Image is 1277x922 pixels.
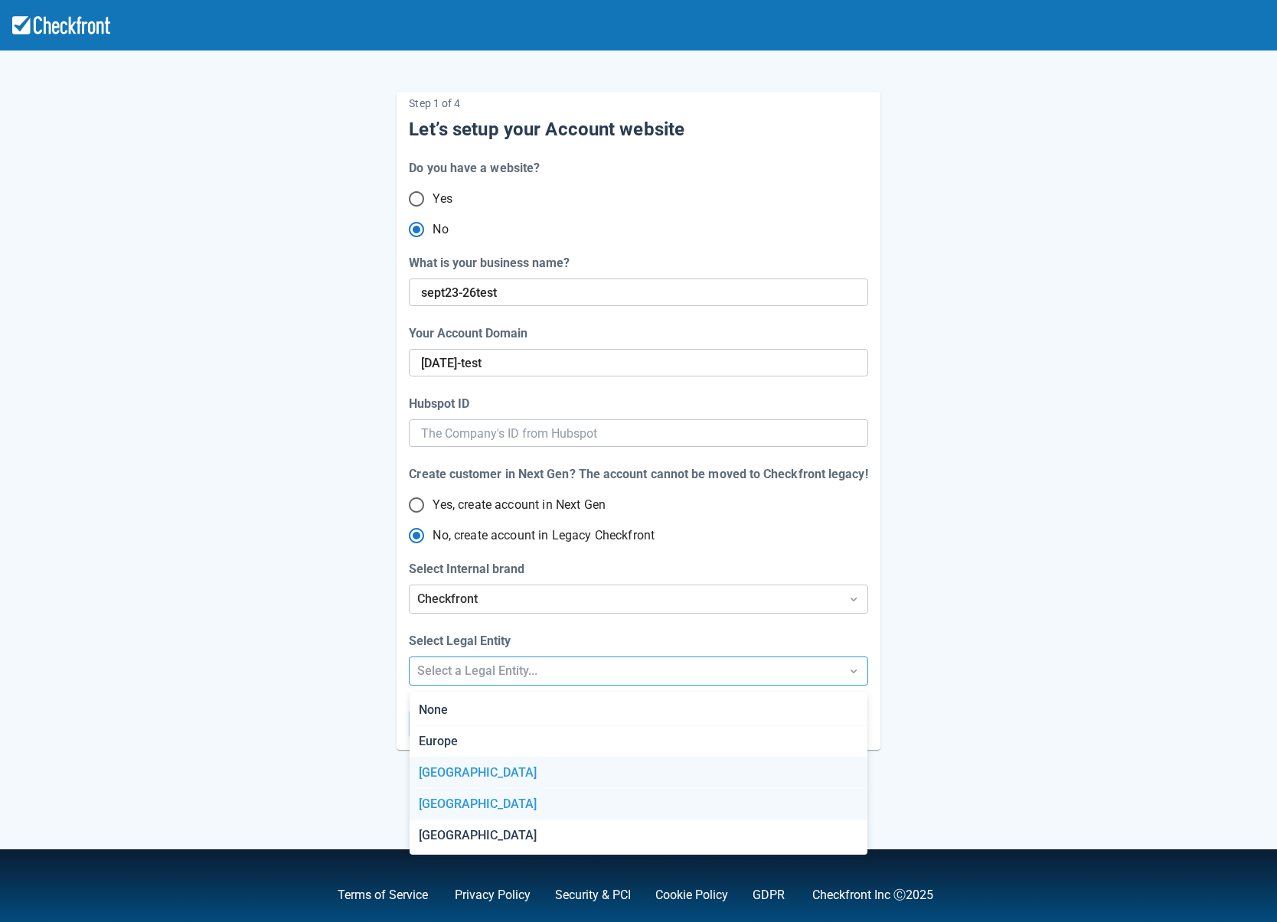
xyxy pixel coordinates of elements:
div: [GEOGRAPHIC_DATA] [410,789,867,820]
h5: Let’s setup your Account website [409,118,867,141]
label: Your Account Domain [409,324,534,343]
p: Step 1 of 4 [409,92,867,115]
div: [GEOGRAPHIC_DATA] [410,757,867,789]
span: Yes, create account in Next Gen [433,496,606,514]
input: The Company's ID from Hubspot [421,419,855,447]
a: Checkfront Inc Ⓒ2025 [812,888,933,902]
label: What is your business name? [409,254,576,272]
div: Checkfront [417,590,831,608]
div: Create customer in Next Gen? The account cannot be moved to Checkfront legacy! [409,465,867,484]
a: Cookie Policy [655,888,728,902]
span: Dropdown icon [846,663,861,679]
iframe: Chat Widget [1056,757,1277,922]
a: GDPR [753,888,785,902]
input: This will be your Account domain [421,279,852,306]
label: Select Internal brand [409,560,531,578]
div: None [410,695,867,726]
div: Select a Legal Entity... [417,662,831,680]
div: [GEOGRAPHIC_DATA] [410,820,867,852]
a: Terms of Service [338,888,428,902]
div: Europe [410,726,867,757]
a: Privacy Policy [455,888,531,902]
div: Do you have a website? [409,159,540,178]
a: Security & PCI [555,888,631,902]
span: No, create account in Legacy Checkfront [433,526,655,545]
label: Select Legal Entity [409,632,517,650]
span: Yes [433,190,452,208]
label: Hubspot ID [409,395,475,413]
span: No [433,220,448,239]
span: Dropdown icon [846,591,861,607]
div: . [728,886,788,904]
div: , [313,886,430,904]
